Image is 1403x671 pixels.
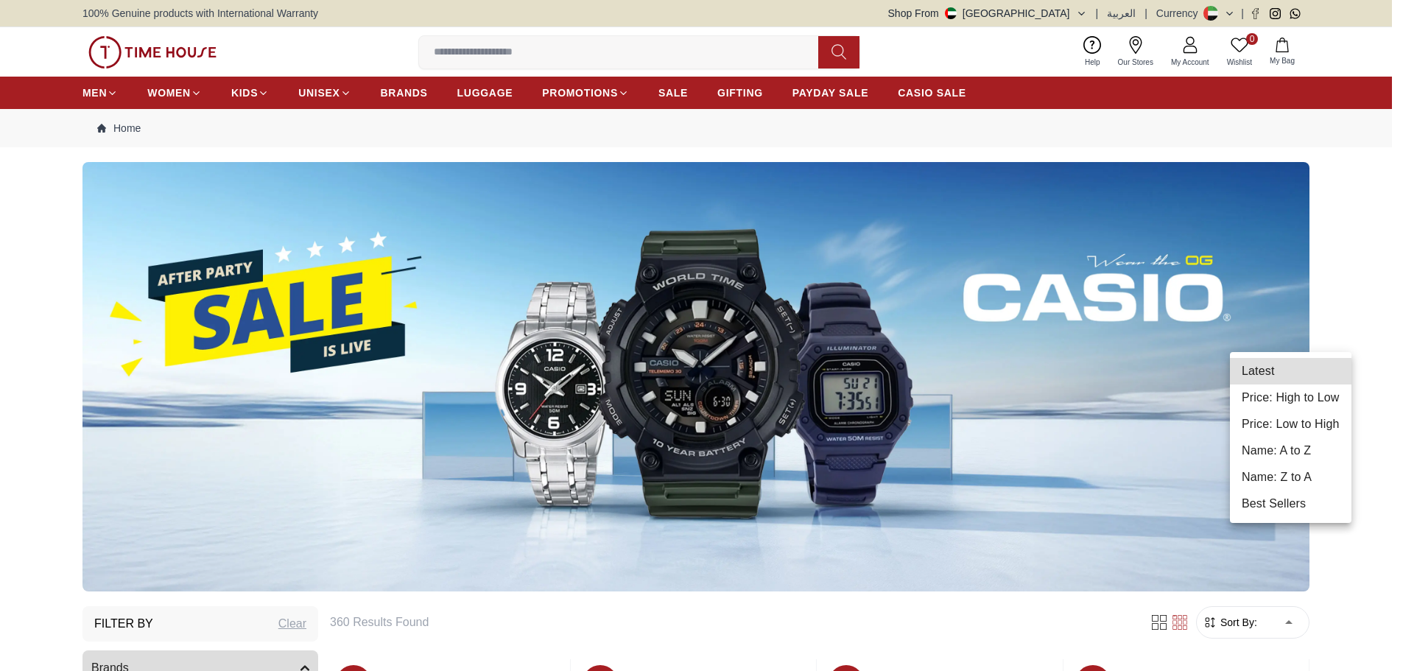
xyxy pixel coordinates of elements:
li: Price: High to Low [1230,384,1351,411]
li: Name: A to Z [1230,438,1351,464]
li: Price: Low to High [1230,411,1351,438]
li: Name: Z to A [1230,464,1351,491]
li: Latest [1230,358,1351,384]
li: Best Sellers [1230,491,1351,517]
